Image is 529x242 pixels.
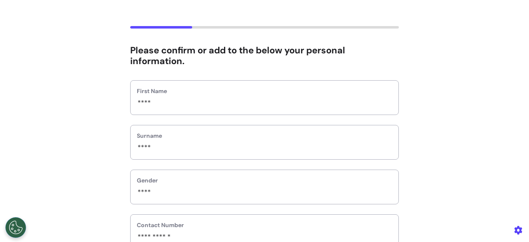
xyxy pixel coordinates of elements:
label: Contact Number [137,221,392,230]
label: Gender [137,176,392,185]
label: Surname [137,132,392,140]
button: Open Preferences [5,217,26,238]
h2: Please confirm or add to the below your personal information. [130,45,399,67]
label: First Name [137,87,392,96]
